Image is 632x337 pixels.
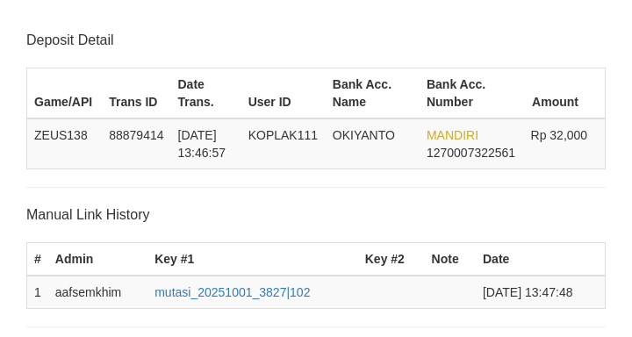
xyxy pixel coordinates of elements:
th: Admin [48,243,147,276]
th: Amount [524,68,606,118]
td: 88879414 [102,118,170,169]
span: OKIYANTO [333,128,395,142]
a: mutasi_20251001_3827|102 [154,285,310,299]
span: Copy 1270007322561 to clipboard [427,146,515,160]
th: Date [476,243,606,276]
th: Trans ID [102,68,170,118]
th: Note [425,243,476,276]
span: Rp 32,000 [531,128,588,142]
th: Bank Acc. Name [326,68,420,118]
span: [DATE] 13:46:57 [178,128,226,160]
th: Key #2 [358,243,425,276]
span: KOPLAK111 [248,128,318,142]
td: ZEUS138 [27,118,103,169]
th: User ID [241,68,326,118]
td: [DATE] 13:47:48 [476,276,606,309]
p: Deposit Detail [26,31,606,50]
p: Manual Link History [26,205,606,225]
th: # [27,243,48,276]
th: Bank Acc. Number [420,68,524,118]
th: Game/API [27,68,103,118]
span: MANDIRI [427,128,478,142]
th: Date Trans. [171,68,241,118]
th: Key #1 [147,243,358,276]
td: 1 [27,276,48,309]
td: aafsemkhim [48,276,147,309]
